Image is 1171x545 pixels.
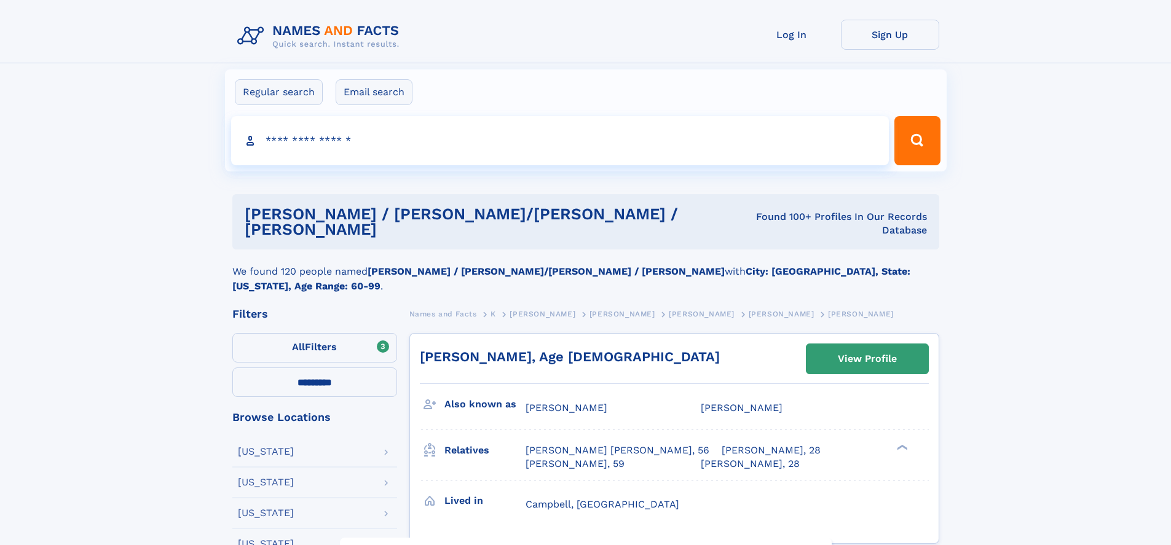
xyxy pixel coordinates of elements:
[701,457,800,471] a: [PERSON_NAME], 28
[526,444,709,457] a: [PERSON_NAME] [PERSON_NAME], 56
[232,308,397,320] div: Filters
[738,210,927,237] div: Found 100+ Profiles In Our Records Database
[743,20,841,50] a: Log In
[701,402,783,414] span: [PERSON_NAME]
[894,444,909,452] div: ❯
[444,490,526,511] h3: Lived in
[510,310,575,318] span: [PERSON_NAME]
[526,457,625,471] a: [PERSON_NAME], 59
[526,402,607,414] span: [PERSON_NAME]
[510,306,575,321] a: [PERSON_NAME]
[409,306,477,321] a: Names and Facts
[444,440,526,461] h3: Relatives
[238,508,294,518] div: [US_STATE]
[232,265,910,292] b: City: [GEOGRAPHIC_DATA], State: [US_STATE], Age Range: 60-99
[589,310,655,318] span: [PERSON_NAME]
[232,249,939,294] div: We found 120 people named with .
[491,310,496,318] span: K
[749,310,814,318] span: [PERSON_NAME]
[589,306,655,321] a: [PERSON_NAME]
[828,310,894,318] span: [PERSON_NAME]
[292,341,305,353] span: All
[245,206,738,237] h1: [PERSON_NAME] / [PERSON_NAME]/[PERSON_NAME] / [PERSON_NAME]
[669,310,735,318] span: [PERSON_NAME]
[491,306,496,321] a: K
[722,444,821,457] a: [PERSON_NAME], 28
[749,306,814,321] a: [PERSON_NAME]
[526,498,679,510] span: Campbell, [GEOGRAPHIC_DATA]
[336,79,412,105] label: Email search
[238,447,294,457] div: [US_STATE]
[232,20,409,53] img: Logo Names and Facts
[231,116,889,165] input: search input
[232,412,397,423] div: Browse Locations
[838,345,897,373] div: View Profile
[232,333,397,363] label: Filters
[420,349,720,364] a: [PERSON_NAME], Age [DEMOGRAPHIC_DATA]
[806,344,928,374] a: View Profile
[368,265,725,277] b: [PERSON_NAME] / [PERSON_NAME]/[PERSON_NAME] / [PERSON_NAME]
[444,394,526,415] h3: Also known as
[894,116,940,165] button: Search Button
[841,20,939,50] a: Sign Up
[238,477,294,487] div: [US_STATE]
[669,306,735,321] a: [PERSON_NAME]
[235,79,323,105] label: Regular search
